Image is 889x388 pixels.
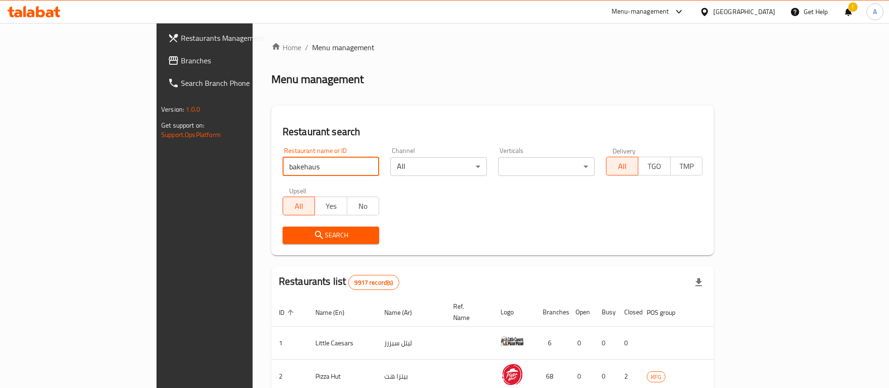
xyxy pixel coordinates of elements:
span: 1.0.0 [186,103,200,115]
span: POS group [647,307,687,318]
label: Delivery [613,147,636,154]
a: Search Branch Phone [160,72,305,94]
div: [GEOGRAPHIC_DATA] [713,7,775,17]
div: ​ [498,157,595,176]
a: Restaurants Management [160,27,305,49]
button: Search [283,227,379,244]
span: Restaurants Management [181,32,298,44]
span: All [610,160,635,173]
div: Export file [687,271,710,294]
div: Total records count [348,275,399,290]
h2: Restaurant search [283,125,702,139]
input: Search for restaurant name or ID.. [283,157,379,176]
span: 9917 record(s) [349,278,398,287]
td: ليتل سيزرز [377,327,446,360]
span: TMP [674,160,699,173]
span: Search Branch Phone [181,77,298,89]
span: Ref. Name [453,301,482,323]
th: Open [568,298,594,327]
td: Little Caesars [308,327,377,360]
span: Get support on: [161,119,204,131]
h2: Restaurants list [279,274,399,290]
h2: Menu management [271,72,364,87]
li: / [305,42,308,53]
div: Menu-management [612,6,669,17]
span: Version: [161,103,184,115]
img: Little Caesars [501,329,524,353]
a: Branches [160,49,305,72]
nav: breadcrumb [271,42,714,53]
td: 6 [535,327,568,360]
button: All [283,197,315,215]
button: No [347,197,379,215]
td: 0 [594,327,617,360]
span: TGO [642,160,666,173]
th: Closed [617,298,639,327]
button: Yes [314,197,347,215]
span: No [351,199,375,213]
span: All [287,199,311,213]
span: Menu management [312,42,374,53]
th: Logo [493,298,535,327]
img: Pizza Hut [501,363,524,386]
td: 0 [568,327,594,360]
span: ID [279,307,297,318]
button: All [606,157,638,175]
td: 0 [617,327,639,360]
span: Name (En) [315,307,357,318]
a: Support.OpsPlatform [161,129,221,141]
span: Yes [319,199,343,213]
span: A [873,7,877,17]
th: Branches [535,298,568,327]
span: Search [290,229,372,241]
button: TMP [670,157,702,175]
span: KFG [647,372,665,382]
label: Upsell [289,187,306,194]
span: Name (Ar) [384,307,424,318]
button: TGO [638,157,670,175]
span: Branches [181,55,298,66]
div: All [390,157,487,176]
th: Busy [594,298,617,327]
